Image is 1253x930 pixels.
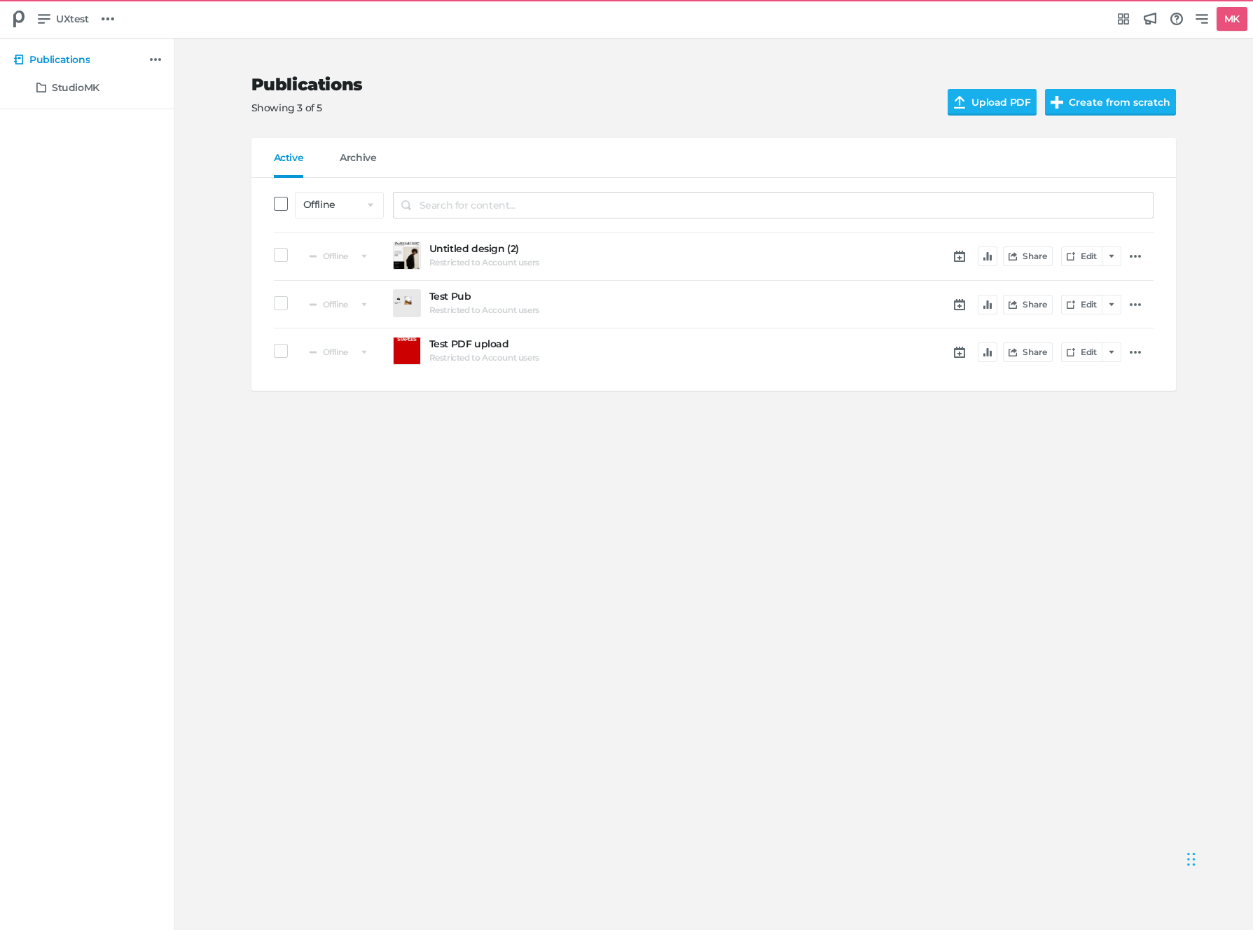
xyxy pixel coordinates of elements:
input: Search for content... [393,192,1154,218]
a: Edit [1061,295,1102,314]
h6: Restricted to Account users [429,353,539,363]
a: Untitled design (2) [429,243,807,255]
input: Upload PDF [948,89,1053,116]
button: Create from scratch [1045,89,1176,116]
a: Additional actions... [147,51,164,68]
a: Publications [8,47,146,72]
a: Additional actions... [1127,248,1144,265]
a: Edit [1061,247,1102,266]
h6: Restricted to Account users [429,305,539,315]
label: Upload PDF [948,89,1036,116]
iframe: Chat Widget [1183,824,1253,891]
a: Additional actions... [1127,296,1144,313]
h5: StudioMK [52,82,99,94]
a: Schedule Publication [951,248,968,265]
span: Offline [323,348,348,356]
a: Schedule Publication [951,344,968,361]
a: Integrations Hub [1112,7,1135,31]
a: Active [274,152,304,178]
button: Share [1003,295,1053,314]
div: Drag [1187,838,1196,880]
a: Test Pub [429,291,807,303]
a: Preview [393,337,421,365]
span: UXtest [56,11,89,27]
a: StudioMK [31,75,140,100]
p: Showing 3 of 5 [251,101,926,116]
a: Schedule Publication [951,296,968,313]
span: Offline [323,252,348,261]
a: Test PDF upload [429,338,807,350]
a: Edit [1061,342,1102,362]
h6: Restricted to Account users [429,258,539,268]
h2: Publications [251,75,926,95]
a: Preview [393,289,421,317]
button: Share [1003,342,1053,362]
div: UXtest [6,6,32,32]
a: Archive [340,152,376,178]
h5: Publications [29,54,90,66]
a: Additional actions... [1127,344,1144,361]
a: Preview [393,242,421,270]
span: Offline [323,300,348,309]
h5: MK [1219,8,1245,31]
button: Share [1003,247,1053,266]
